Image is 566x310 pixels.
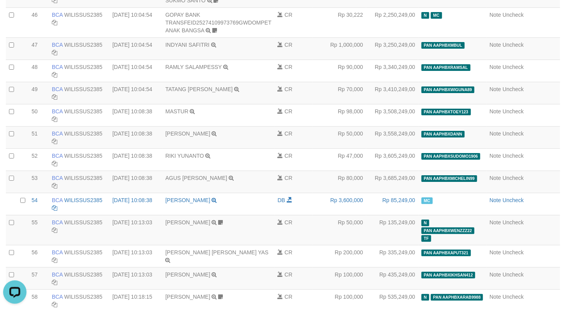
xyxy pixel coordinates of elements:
a: Uncheck [503,64,524,70]
a: Copy WILISSUS2385 to clipboard [52,183,57,189]
td: Rp 3,685,249,00 [366,171,418,193]
td: Rp 3,605,249,00 [366,148,418,171]
span: CR [285,108,293,114]
td: 55 [28,215,49,245]
a: Uncheck [503,197,524,203]
a: MASTUR [166,108,189,114]
a: Copy WILISSUS2385 to clipboard [52,257,57,263]
a: Note [490,108,501,114]
span: CR [285,175,293,181]
td: Rp 200,000 [312,245,367,267]
span: CR [285,12,293,18]
td: Rp 50,000 [312,126,367,148]
td: 51 [28,126,49,148]
a: Note [490,249,501,255]
span: Has Note [421,220,429,226]
a: Uncheck [503,294,524,300]
a: RIKI YUNANTO [166,153,204,159]
span: PAN AAPHBXRAMSAL [421,64,471,71]
a: Uncheck [503,249,524,255]
span: BCA [52,294,63,300]
button: Open LiveChat chat widget [3,3,26,26]
a: WILISSUS2385 [64,86,102,92]
span: Manually Checked by: aqurobotp1 [431,12,442,19]
a: Copy WILISSUS2385 to clipboard [52,279,57,285]
td: Rp 50,000 [312,215,367,245]
a: [PERSON_NAME] [166,130,210,137]
td: Rp 47,000 [312,148,367,171]
span: Has Note [421,294,429,301]
td: Rp 135,249,00 [366,215,418,245]
a: Note [490,175,501,181]
a: WILISSUS2385 [64,271,102,278]
td: Rp 335,249,00 [366,245,418,267]
td: Rp 3,600,000 [312,193,367,215]
a: WILISSUS2385 [64,130,102,137]
span: PAN AAPHBXWIGUNA89 [421,86,474,93]
span: BCA [52,249,63,255]
span: PAN AAPHBXAPUT321 [421,250,471,256]
a: INDYANI SAFITRI [166,42,210,48]
td: Rp 3,340,249,00 [366,60,418,82]
td: [DATE] 10:08:38 [109,148,162,171]
span: BCA [52,12,63,18]
span: Has Note [421,12,429,19]
span: Manually Checked by: aqurobotp1 [421,197,433,204]
span: CR [285,130,293,137]
a: WILISSUS2385 [64,64,102,70]
a: Copy WILISSUS2385 to clipboard [52,138,57,144]
span: PAN AAPHBXTOEY123 [421,109,471,115]
span: PAN AAPHBXMICHELIN99 [421,175,477,182]
a: Note [490,130,501,137]
a: [PERSON_NAME] [166,219,210,225]
td: Rp 3,508,249,00 [366,104,418,126]
td: Rp 3,558,249,00 [366,126,418,148]
a: Copy WILISSUS2385 to clipboard [52,205,57,211]
td: [DATE] 10:04:54 [109,82,162,104]
td: 50 [28,104,49,126]
td: Rp 70,000 [312,82,367,104]
td: Rp 30,222 [312,7,367,37]
span: CR [285,86,293,92]
a: Note [490,219,501,225]
a: Copy WILISSUS2385 to clipboard [52,49,57,56]
a: Copy WILISSUS2385 to clipboard [52,301,57,308]
td: [DATE] 10:08:38 [109,104,162,126]
a: Note [490,64,501,70]
td: [DATE] 10:13:03 [109,267,162,289]
span: PAN AAPHBXDANN [421,131,465,137]
a: Uncheck [503,86,524,92]
a: AGUS [PERSON_NAME] [166,175,227,181]
span: BCA [52,197,63,203]
a: Copy WILISSUS2385 to clipboard [52,72,57,78]
a: [PERSON_NAME] [166,271,210,278]
td: 47 [28,37,49,60]
a: Copy WILISSUS2385 to clipboard [52,227,57,233]
span: BCA [52,86,63,92]
a: Note [490,42,501,48]
a: Note [490,12,501,18]
td: Rp 2,250,249,00 [366,7,418,37]
span: PAN AAPHBXARAB9988 [431,294,483,301]
a: Uncheck [503,108,524,114]
a: Copy WILISSUS2385 to clipboard [52,116,57,122]
a: WILISSUS2385 [64,108,102,114]
span: CR [285,271,293,278]
a: Note [490,294,501,300]
span: CR [285,294,293,300]
td: [DATE] 10:04:54 [109,37,162,60]
a: WILISSUS2385 [64,197,102,203]
a: Copy WILISSUS2385 to clipboard [52,94,57,100]
span: PAN AAPHBXWENZZZ22 [421,227,474,234]
span: PAN AAPHBXSUDOMO1906 [421,153,480,160]
a: Uncheck [503,12,524,18]
span: PAN AAPHBXMBUL [421,42,465,49]
span: BCA [52,153,63,159]
span: CR [285,249,293,255]
a: WILISSUS2385 [64,12,102,18]
a: Note [490,271,501,278]
span: BCA [52,108,63,114]
td: [DATE] 10:04:54 [109,60,162,82]
span: BCA [52,130,63,137]
a: Copy WILISSUS2385 to clipboard [52,160,57,167]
